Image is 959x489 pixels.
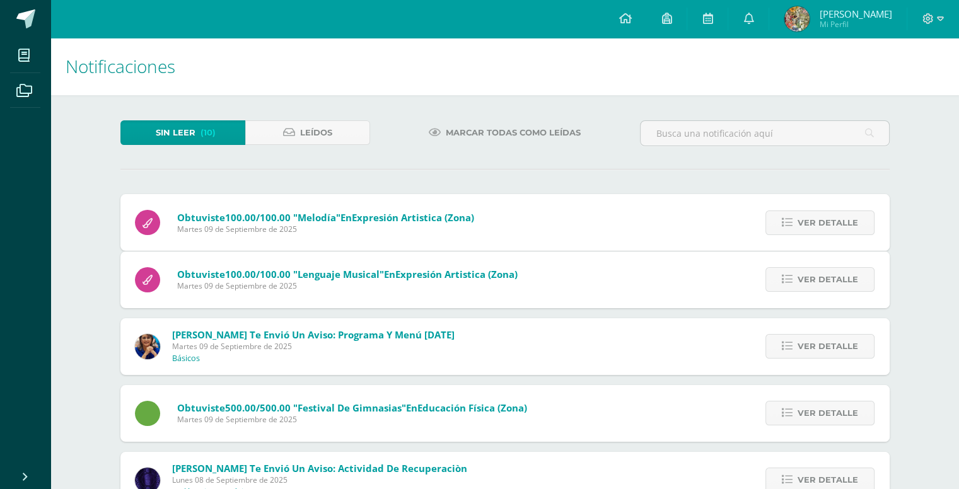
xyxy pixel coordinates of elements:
[784,6,810,32] img: 5ea3443ee19196ef17dfaa9bfb6184fd.png
[201,121,216,144] span: (10)
[641,121,889,146] input: Busca una notificación aquí
[352,211,474,224] span: Expresión Artistica (Zona)
[293,211,340,224] span: "Melodía"
[300,121,332,144] span: Leídos
[120,120,245,145] a: Sin leer(10)
[177,414,527,425] span: Martes 09 de Septiembre de 2025
[446,121,581,144] span: Marcar todas como leídas
[245,120,370,145] a: Leídos
[225,401,291,414] span: 500.00/500.00
[172,341,455,352] span: Martes 09 de Septiembre de 2025
[819,8,892,20] span: [PERSON_NAME]
[798,268,858,291] span: Ver detalle
[293,401,406,414] span: "Festival de Gimnasias"
[177,280,518,291] span: Martes 09 de Septiembre de 2025
[66,54,175,78] span: Notificaciones
[177,224,474,234] span: Martes 09 de Septiembre de 2025
[293,268,384,280] span: "Lenguaje musical"
[225,268,291,280] span: 100.00/100.00
[156,121,195,144] span: Sin leer
[417,401,527,414] span: Educación Física (zona)
[172,475,467,485] span: Lunes 08 de Septiembre de 2025
[819,19,892,30] span: Mi Perfil
[172,328,455,341] span: [PERSON_NAME] te envió un aviso: Programa y Menú [DATE]
[225,211,291,224] span: 100.00/100.00
[172,462,467,475] span: [PERSON_NAME] te envió un aviso: Actividad de Recuperaciòn
[413,120,596,145] a: Marcar todas como leídas
[177,268,518,280] span: Obtuviste en
[798,401,858,425] span: Ver detalle
[395,268,518,280] span: Expresión Artistica (Zona)
[177,401,527,414] span: Obtuviste en
[798,211,858,234] span: Ver detalle
[172,354,200,364] p: Básicos
[135,334,160,359] img: 5d6f35d558c486632aab3bda9a330e6b.png
[798,335,858,358] span: Ver detalle
[177,211,474,224] span: Obtuviste en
